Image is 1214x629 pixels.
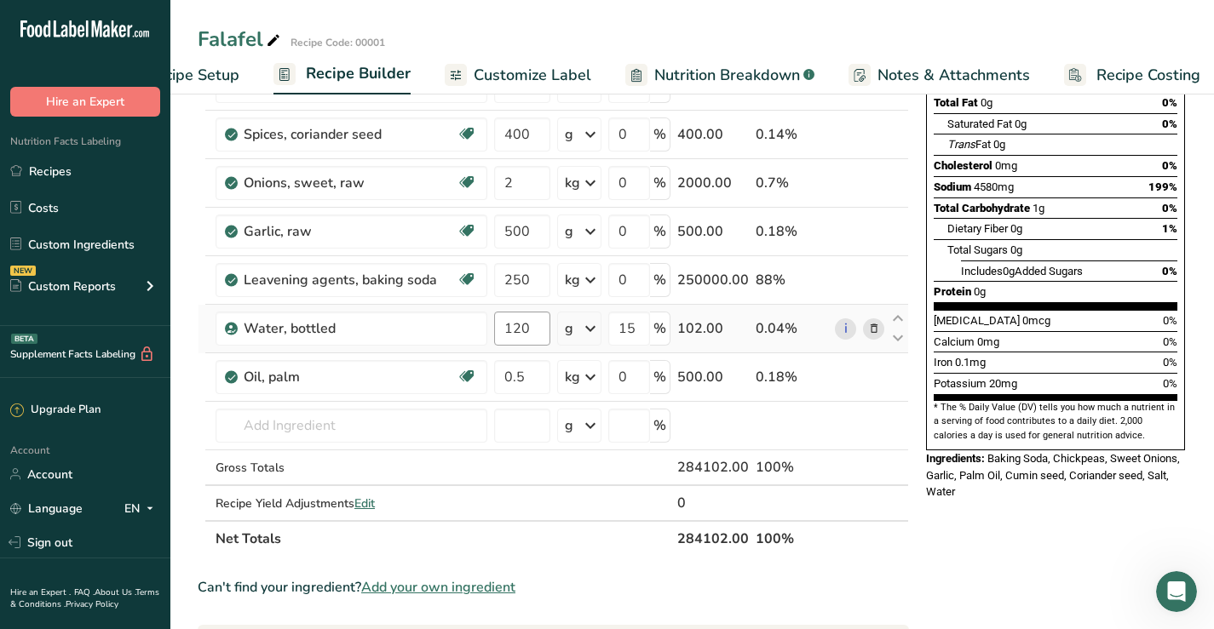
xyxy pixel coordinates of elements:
[216,495,487,512] div: Recipe Yield Adjustments
[677,367,749,387] div: 500.00
[474,64,591,87] span: Customize Label
[565,270,580,290] div: kg
[974,180,1014,193] span: 4580mg
[306,62,411,85] span: Recipe Builder
[1096,64,1200,87] span: Recipe Costing
[10,87,160,117] button: Hire an Expert
[66,598,118,610] a: Privacy Policy
[1148,180,1177,193] span: 199%
[955,356,986,369] span: 0.1mg
[934,356,952,369] span: Iron
[212,520,674,556] th: Net Totals
[11,334,37,344] div: BETA
[244,318,457,339] div: Water, bottled
[977,335,999,348] span: 0mg
[756,221,828,242] div: 0.18%
[1015,117,1027,130] span: 0g
[565,124,573,145] div: g
[216,409,487,443] input: Add Ingredient
[10,277,116,295] div: Custom Reports
[1162,159,1177,172] span: 0%
[974,285,986,298] span: 0g
[10,586,71,598] a: Hire an Expert .
[1163,335,1177,348] span: 0%
[198,577,909,598] div: Can't find your ingredient?
[244,173,457,193] div: Onions, sweet, raw
[947,138,975,151] i: Trans
[273,54,411,95] a: Recipe Builder
[124,498,160,518] div: EN
[934,96,978,109] span: Total Fat
[989,377,1017,390] span: 20mg
[198,24,284,54] div: Falafel
[1022,314,1050,327] span: 0mcg
[756,270,828,290] div: 88%
[934,314,1020,327] span: [MEDICAL_DATA]
[1162,265,1177,277] span: 0%
[849,56,1030,94] a: Notes & Attachments
[756,367,828,387] div: 0.18%
[244,124,457,145] div: Spices, coriander seed
[244,367,457,387] div: Oil, palm
[1010,222,1022,235] span: 0g
[934,377,987,390] span: Potassium
[625,56,814,94] a: Nutrition Breakdown
[756,457,828,477] div: 100%
[10,266,36,276] div: NEW
[677,124,749,145] div: 400.00
[934,285,971,298] span: Protein
[244,270,457,290] div: Leavening agents, baking soda
[74,586,95,598] a: FAQ .
[654,64,800,87] span: Nutrition Breakdown
[677,173,749,193] div: 2000.00
[147,64,239,87] span: Recipe Setup
[114,56,239,94] a: Recipe Setup
[926,452,1180,498] span: Baking Soda, Chickpeas, Sweet Onions, Garlic, Palm Oil, Cumin seed, Coriander seed, Salt, Water
[993,138,1005,151] span: 0g
[756,124,828,145] div: 0.14%
[10,494,83,523] a: Language
[995,159,1017,172] span: 0mg
[752,520,831,556] th: 100%
[947,117,1012,130] span: Saturated Fat
[677,318,749,339] div: 102.00
[1162,96,1177,109] span: 0%
[877,64,1030,87] span: Notes & Attachments
[981,96,992,109] span: 0g
[565,318,573,339] div: g
[565,367,580,387] div: kg
[445,56,591,94] a: Customize Label
[947,138,991,151] span: Fat
[1162,117,1177,130] span: 0%
[10,402,101,419] div: Upgrade Plan
[244,221,457,242] div: Garlic, raw
[934,335,975,348] span: Calcium
[565,415,573,436] div: g
[1163,377,1177,390] span: 0%
[756,173,828,193] div: 0.7%
[354,495,375,512] span: Edit
[1003,265,1015,277] span: 0g
[361,577,515,598] span: Add your own ingredient
[1162,202,1177,214] span: 0%
[934,180,971,193] span: Sodium
[677,493,749,513] div: 0
[10,586,159,610] a: Terms & Conditions .
[934,401,1177,443] section: * The % Daily Value (DV) tells you how much a nutrient in a serving of food contributes to a dail...
[947,222,1008,235] span: Dietary Fiber
[291,35,385,50] div: Recipe Code: 00001
[565,221,573,242] div: g
[1163,356,1177,369] span: 0%
[565,173,580,193] div: kg
[674,520,752,556] th: 284102.00
[1064,56,1200,94] a: Recipe Costing
[1163,314,1177,327] span: 0%
[1010,243,1022,256] span: 0g
[756,318,828,339] div: 0.04%
[835,318,856,340] a: i
[677,221,749,242] div: 500.00
[1033,202,1044,214] span: 1g
[1156,571,1197,612] iframe: Intercom live chat
[961,265,1083,277] span: Includes Added Sugars
[677,270,749,290] div: 250000.00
